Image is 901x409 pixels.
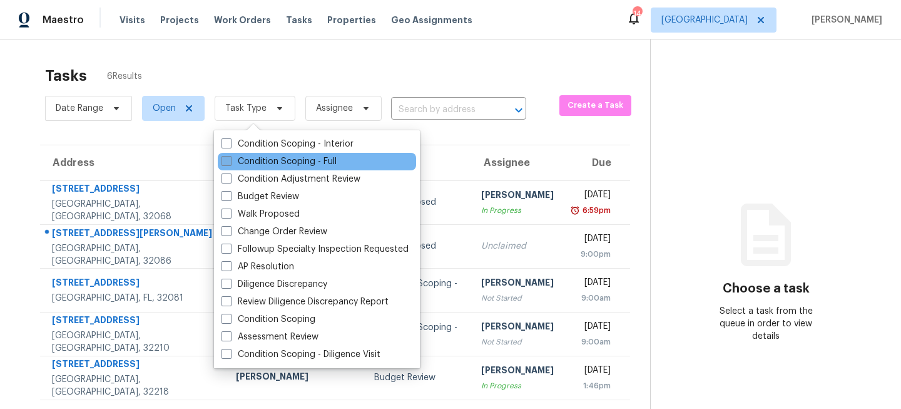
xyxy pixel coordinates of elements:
div: [PERSON_NAME] [481,276,554,292]
th: Address [40,145,226,180]
div: 9:00am [574,336,611,348]
div: 1:46pm [574,380,611,392]
label: Condition Scoping - Diligence Visit [221,348,380,361]
div: [GEOGRAPHIC_DATA], FL, 32081 [52,292,216,304]
div: Budget Review [374,371,461,384]
span: [PERSON_NAME] [807,14,882,26]
span: Geo Assignments [391,14,472,26]
div: [GEOGRAPHIC_DATA], [GEOGRAPHIC_DATA], 32210 [52,329,216,355]
label: Condition Scoping [221,313,315,326]
label: Followup Specialty Inspection Requested [221,243,409,256]
label: Change Order Review [221,225,327,238]
div: [PERSON_NAME] [236,370,354,386]
span: Maestro [43,14,84,26]
span: Create a Task [566,98,625,113]
div: [STREET_ADDRESS][PERSON_NAME] [52,227,216,242]
label: Review Diligence Discrepancy Report [221,296,389,308]
span: Date Range [56,102,103,115]
span: Assignee [316,102,353,115]
div: Select a task from the queue in order to view details [708,305,823,343]
span: Projects [160,14,199,26]
div: [STREET_ADDRESS] [52,182,216,198]
span: Tasks [286,16,312,24]
label: Condition Adjustment Review [221,173,360,185]
div: [DATE] [574,276,611,292]
div: [GEOGRAPHIC_DATA], [GEOGRAPHIC_DATA], 32218 [52,373,216,398]
div: [DATE] [574,189,611,204]
div: [PERSON_NAME] [481,320,554,336]
h3: Choose a task [723,282,810,295]
input: Search by address [391,100,491,120]
div: [STREET_ADDRESS] [52,358,216,373]
div: In Progress [481,380,554,392]
button: Open [510,101,527,119]
span: Open [153,102,176,115]
span: Properties [327,14,376,26]
th: Assignee [471,145,564,180]
div: [PERSON_NAME] [481,189,554,204]
div: Not Started [481,336,554,348]
div: Unclaimed [481,240,554,252]
span: Task Type [225,102,267,115]
label: Assessment Review [221,331,318,343]
div: 9:00pm [574,248,611,261]
span: 6 Results [107,70,142,83]
h2: Tasks [45,70,87,82]
label: Diligence Discrepancy [221,278,327,291]
div: 14 [633,8,641,20]
div: [DATE] [574,232,611,248]
div: 9:00am [574,292,611,304]
span: Work Orders [214,14,271,26]
label: Condition Scoping - Full [221,155,337,168]
div: [DATE] [574,320,611,336]
label: Walk Proposed [221,208,300,220]
div: [GEOGRAPHIC_DATA], [GEOGRAPHIC_DATA], 32086 [52,242,216,267]
div: [DATE] [574,364,611,380]
span: Visits [120,14,145,26]
label: Budget Review [221,190,299,203]
div: [STREET_ADDRESS] [52,314,216,329]
label: Condition Scoping - Interior [221,138,354,150]
div: [GEOGRAPHIC_DATA], [GEOGRAPHIC_DATA], 32068 [52,198,216,223]
div: Not Started [481,292,554,304]
label: AP Resolution [221,261,294,273]
th: Due [564,145,630,180]
div: [PERSON_NAME] [481,364,554,380]
div: [STREET_ADDRESS] [52,276,216,292]
img: Overdue Alarm Icon [570,204,580,217]
div: In Progress [481,204,554,217]
div: 6:59pm [580,204,611,217]
span: [GEOGRAPHIC_DATA] [661,14,748,26]
button: Create a Task [559,95,631,116]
